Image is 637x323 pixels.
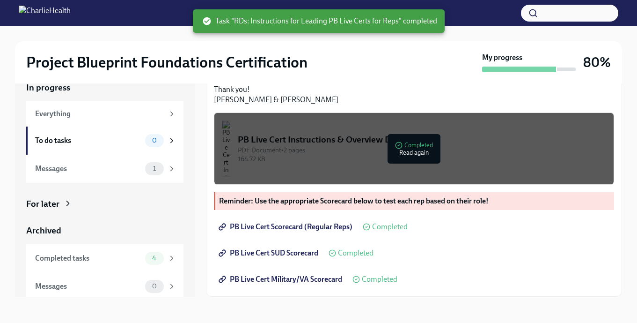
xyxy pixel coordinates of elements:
a: Messages1 [26,155,183,183]
span: PB Live Cert Military/VA Scorecard [220,275,342,284]
div: Completed tasks [35,253,141,263]
div: Messages [35,281,141,292]
span: PB Live Cert SUD Scorecard [220,248,318,258]
h2: Project Blueprint Foundations Certification [26,53,308,72]
a: PB Live Cert Scorecard (Regular Reps) [214,218,359,236]
a: Completed tasks4 [26,244,183,272]
span: 0 [146,137,162,144]
div: PB Live Cert Instructions & Overview Doc [238,134,606,146]
a: PB Live Cert Military/VA Scorecard [214,270,349,289]
span: 4 [146,255,162,262]
img: PB Live Cert Instructions & Overview Doc [222,120,230,177]
button: PB Live Cert Instructions & Overview DocPDF Document•2 pages164.72 KBCompletedRead again [214,113,614,185]
a: Everything [26,101,183,127]
span: Completed [362,276,397,283]
p: Thank you! [PERSON_NAME] & [PERSON_NAME] [214,84,614,105]
span: 0 [146,283,162,290]
strong: My progress [482,53,522,63]
strong: Reminder: Use the appropriate Scorecard below to test each rep based on their role! [219,196,489,205]
a: In progress [26,82,183,94]
div: PDF Document • 2 pages [238,146,606,155]
div: 164.72 KB [238,155,606,164]
div: To do tasks [35,135,141,146]
span: PB Live Cert Scorecard (Regular Reps) [220,222,352,232]
a: Messages0 [26,272,183,300]
a: For later [26,198,183,210]
img: CharlieHealth [19,6,71,21]
a: PB Live Cert SUD Scorecard [214,244,325,263]
span: Completed [372,223,408,231]
a: Archived [26,225,183,237]
span: Task "RDs: Instructions for Leading PB Live Certs for Reps" completed [202,16,437,26]
h3: 80% [583,54,611,71]
div: For later [26,198,59,210]
div: Everything [35,109,164,119]
span: Completed [338,249,373,257]
a: To do tasks0 [26,127,183,155]
span: 1 [147,165,161,172]
div: Messages [35,164,141,174]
